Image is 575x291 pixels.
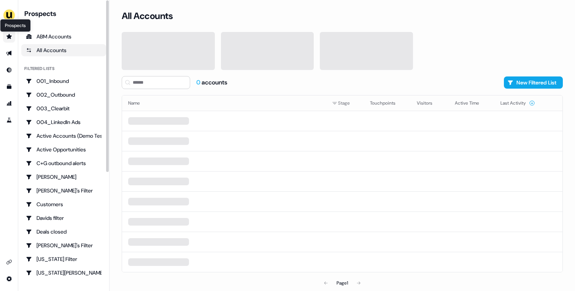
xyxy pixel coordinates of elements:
[3,81,15,93] a: Go to templates
[122,10,173,22] h3: All Accounts
[196,78,227,87] div: accounts
[3,30,15,43] a: Go to prospects
[26,46,102,54] div: All Accounts
[21,198,106,210] a: Go to Customers
[370,96,405,110] button: Touchpoints
[21,212,106,224] a: Go to Davids filter
[26,159,102,167] div: C+G outbound alerts
[21,30,106,43] a: ABM Accounts
[3,97,15,110] a: Go to attribution
[24,9,106,18] div: Prospects
[21,184,106,197] a: Go to Charlotte's Filter
[417,96,442,110] button: Visitors
[26,187,102,194] div: [PERSON_NAME]'s Filter
[21,267,106,279] a: Go to Georgia Slack
[21,44,106,56] a: All accounts
[21,171,106,183] a: Go to Charlotte Stone
[26,173,102,181] div: [PERSON_NAME]
[504,76,563,89] button: New Filtered List
[26,269,102,277] div: [US_STATE][PERSON_NAME]
[3,64,15,76] a: Go to Inbound
[455,96,488,110] button: Active Time
[3,47,15,59] a: Go to outbound experience
[500,96,535,110] button: Last Activity
[26,77,102,85] div: 001_Inbound
[21,226,106,238] a: Go to Deals closed
[196,78,202,86] span: 0
[24,65,54,72] div: Filtered lists
[26,242,102,249] div: [PERSON_NAME]'s Filter
[26,146,102,153] div: Active Opportunities
[21,116,106,128] a: Go to 004_LinkedIn Ads
[26,33,102,40] div: ABM Accounts
[21,239,106,251] a: Go to Geneviève's Filter
[21,75,106,87] a: Go to 001_Inbound
[21,130,106,142] a: Go to Active Accounts (Demo Test)
[337,279,348,287] div: Page 1
[21,143,106,156] a: Go to Active Opportunities
[3,114,15,126] a: Go to experiments
[332,99,358,107] div: Stage
[26,105,102,112] div: 003_Clearbit
[26,91,102,99] div: 002_Outbound
[26,214,102,222] div: Davids filter
[3,256,15,268] a: Go to integrations
[26,118,102,126] div: 004_LinkedIn Ads
[26,200,102,208] div: Customers
[21,157,106,169] a: Go to C+G outbound alerts
[3,273,15,285] a: Go to integrations
[21,102,106,114] a: Go to 003_Clearbit
[26,132,102,140] div: Active Accounts (Demo Test)
[21,89,106,101] a: Go to 002_Outbound
[26,228,102,235] div: Deals closed
[26,255,102,263] div: [US_STATE] Filter
[122,95,326,111] th: Name
[21,253,106,265] a: Go to Georgia Filter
